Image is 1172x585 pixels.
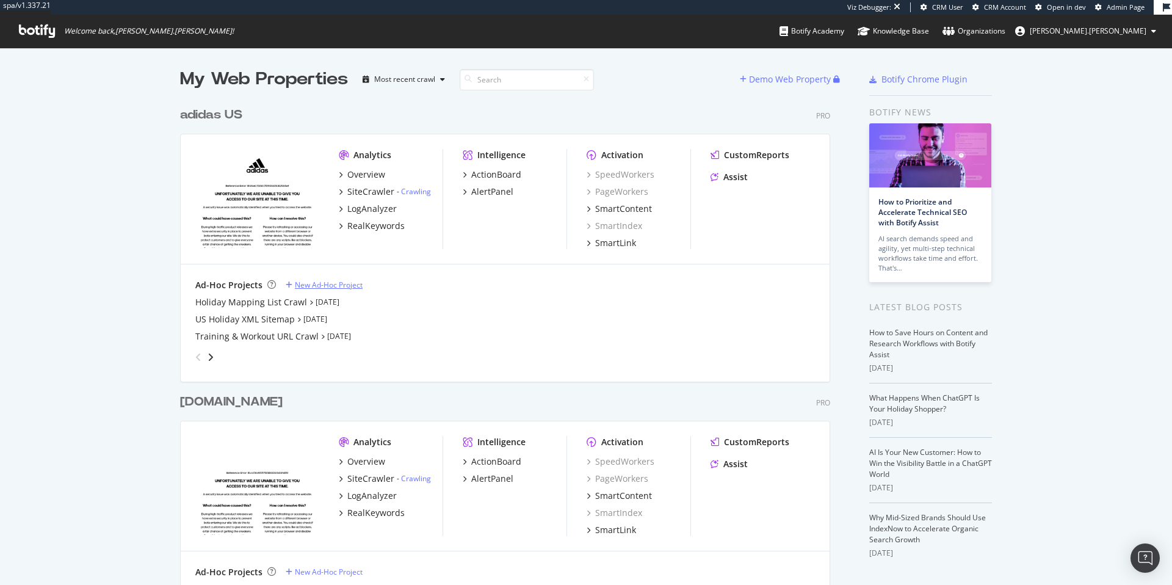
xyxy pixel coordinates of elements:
a: RealKeywords [339,220,405,232]
div: RealKeywords [347,220,405,232]
div: Intelligence [477,149,526,161]
button: [PERSON_NAME].[PERSON_NAME] [1005,21,1166,41]
a: Overview [339,169,385,181]
div: Knowledge Base [858,25,929,37]
a: PageWorkers [587,186,648,198]
a: CRM Account [972,2,1026,12]
div: SmartContent [595,203,652,215]
div: Viz Debugger: [847,2,891,12]
div: Activation [601,149,643,161]
a: adidas US [180,106,247,124]
span: CRM User [932,2,963,12]
div: - [397,473,431,484]
div: Intelligence [477,436,526,448]
a: Botify Academy [780,15,844,48]
a: [DOMAIN_NAME] [180,393,288,411]
div: [DATE] [869,548,992,559]
button: Demo Web Property [740,70,833,89]
a: Knowledge Base [858,15,929,48]
a: CustomReports [711,149,789,161]
a: Assist [711,458,748,470]
a: CustomReports [711,436,789,448]
div: CustomReports [724,436,789,448]
a: How to Save Hours on Content and Research Workflows with Botify Assist [869,327,988,360]
a: SiteCrawler- Crawling [339,473,431,485]
a: How to Prioritize and Accelerate Technical SEO with Botify Assist [878,197,967,228]
div: Botify Chrome Plugin [881,73,968,85]
a: Crawling [401,473,431,484]
img: adidas.ca [195,436,319,535]
div: Open Intercom Messenger [1130,543,1160,573]
a: SmartContent [587,203,652,215]
a: SmartIndex [587,507,642,519]
div: angle-right [206,351,215,363]
div: Assist [723,171,748,183]
div: SmartLink [595,524,636,536]
a: SmartLink [587,237,636,249]
div: Pro [816,111,830,121]
a: PageWorkers [587,473,648,485]
div: LogAnalyzer [347,490,397,502]
div: Overview [347,169,385,181]
a: Holiday Mapping List Crawl [195,296,307,308]
div: [DATE] [869,417,992,428]
div: New Ad-Hoc Project [295,280,363,290]
a: ActionBoard [463,456,521,468]
div: adidas US [180,106,242,124]
div: Ad-Hoc Projects [195,566,262,578]
div: Assist [723,458,748,470]
div: [DOMAIN_NAME] [180,393,283,411]
a: Overview [339,456,385,468]
div: angle-left [190,347,206,367]
a: Demo Web Property [740,74,833,84]
span: Welcome back, [PERSON_NAME].[PERSON_NAME] ! [64,26,234,36]
div: CustomReports [724,149,789,161]
div: AlertPanel [471,186,513,198]
a: Assist [711,171,748,183]
div: My Web Properties [180,67,348,92]
a: Training & Workout URL Crawl [195,330,319,343]
div: Activation [601,436,643,448]
div: Botify news [869,106,992,119]
div: Ad-Hoc Projects [195,279,262,291]
div: SmartContent [595,490,652,502]
span: CRM Account [984,2,1026,12]
a: LogAnalyzer [339,203,397,215]
a: AI Is Your New Customer: How to Win the Visibility Battle in a ChatGPT World [869,447,992,479]
div: Latest Blog Posts [869,300,992,314]
div: [DATE] [869,482,992,493]
a: [DATE] [327,331,351,341]
div: Overview [347,456,385,468]
a: SpeedWorkers [587,456,654,468]
button: Most recent crawl [358,70,450,89]
a: SmartIndex [587,220,642,232]
a: New Ad-Hoc Project [286,280,363,290]
div: Botify Academy [780,25,844,37]
a: US Holiday XML Sitemap [195,313,295,325]
a: Admin Page [1095,2,1145,12]
span: Admin Page [1107,2,1145,12]
div: LogAnalyzer [347,203,397,215]
div: RealKeywords [347,507,405,519]
a: Botify Chrome Plugin [869,73,968,85]
div: ActionBoard [471,169,521,181]
div: - [397,186,431,197]
div: AI search demands speed and agility, yet multi-step technical workflows take time and effort. Tha... [878,234,982,273]
a: LogAnalyzer [339,490,397,502]
a: New Ad-Hoc Project [286,567,363,577]
a: SmartLink [587,524,636,536]
a: Open in dev [1035,2,1086,12]
input: Search [460,69,594,90]
a: Why Mid-Sized Brands Should Use IndexNow to Accelerate Organic Search Growth [869,512,986,545]
a: What Happens When ChatGPT Is Your Holiday Shopper? [869,393,980,414]
a: CRM User [921,2,963,12]
a: ActionBoard [463,169,521,181]
a: AlertPanel [463,186,513,198]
